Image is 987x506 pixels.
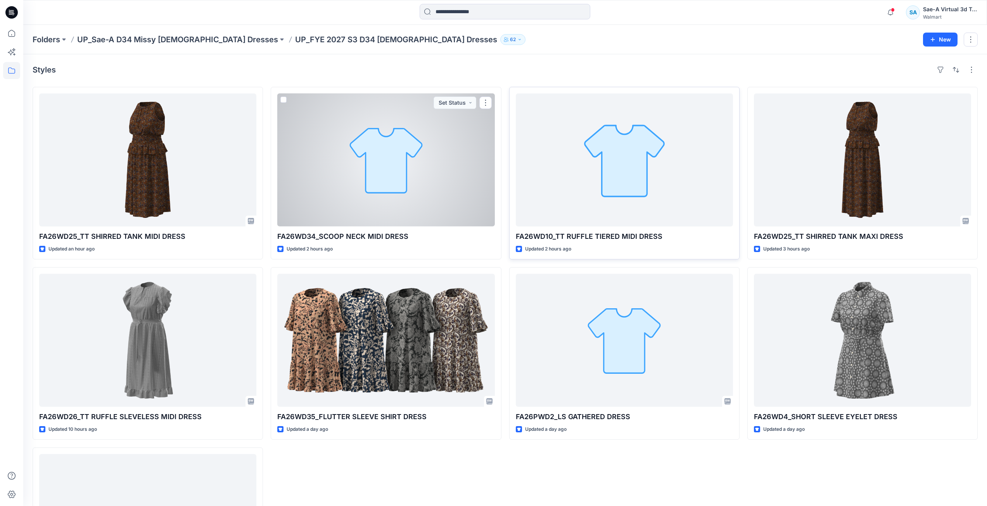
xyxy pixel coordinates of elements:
p: Updated 3 hours ago [763,245,810,253]
p: FA26WD4_SHORT SLEEVE EYELET DRESS [754,411,971,422]
p: FA26WD10_TT RUFFLE TIERED MIDI DRESS [516,231,733,242]
p: FA26PWD2_LS GATHERED DRESS [516,411,733,422]
a: UP_Sae-A D34 Missy [DEMOGRAPHIC_DATA] Dresses [77,34,278,45]
div: Walmart [923,14,977,20]
p: FA26WD34_SCOOP NECK MIDI DRESS [277,231,494,242]
p: Updated 2 hours ago [287,245,333,253]
h4: Styles [33,65,56,74]
p: FA26WD25_TT SHIRRED TANK MIDI DRESS [39,231,256,242]
a: Folders [33,34,60,45]
a: FA26WD35_FLUTTER SLEEVE SHIRT DRESS [277,274,494,407]
div: Sae-A Virtual 3d Team [923,5,977,14]
a: FA26WD26_TT RUFFLE SLEVELESS MIDI DRESS [39,274,256,407]
p: Updated a day ago [525,425,567,433]
p: UP_FYE 2027 S3 D34 [DEMOGRAPHIC_DATA] Dresses [295,34,497,45]
p: Updated a day ago [287,425,328,433]
a: FA26WD25_TT SHIRRED TANK MIDI DRESS [39,93,256,226]
p: FA26WD25_TT SHIRRED TANK MAXI DRESS [754,231,971,242]
a: FA26PWD2_LS GATHERED DRESS [516,274,733,407]
p: Updated a day ago [763,425,805,433]
p: Updated 2 hours ago [525,245,571,253]
p: Updated an hour ago [48,245,95,253]
button: New [923,33,958,47]
a: FA26WD4_SHORT SLEEVE EYELET DRESS [754,274,971,407]
p: FA26WD35_FLUTTER SLEEVE SHIRT DRESS [277,411,494,422]
a: FA26WD25_TT SHIRRED TANK MAXI DRESS [754,93,971,226]
div: SA [906,5,920,19]
button: 62 [500,34,525,45]
p: FA26WD26_TT RUFFLE SLEVELESS MIDI DRESS [39,411,256,422]
a: FA26WD34_SCOOP NECK MIDI DRESS [277,93,494,226]
a: FA26WD10_TT RUFFLE TIERED MIDI DRESS [516,93,733,226]
p: 62 [510,35,516,44]
p: Updated 10 hours ago [48,425,97,433]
